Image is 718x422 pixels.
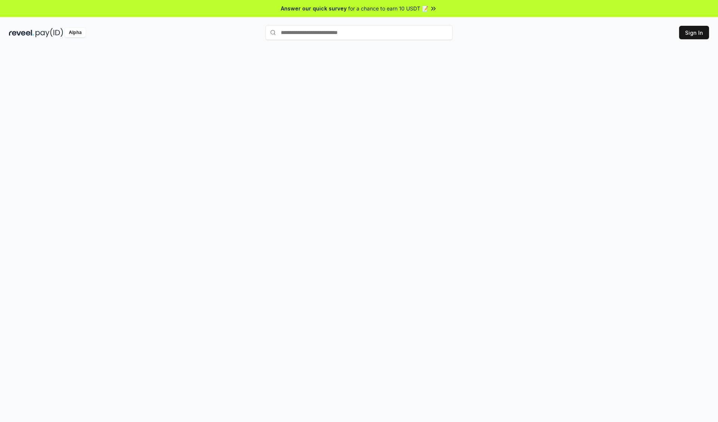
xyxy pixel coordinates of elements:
img: reveel_dark [9,28,34,37]
div: Alpha [65,28,86,37]
img: pay_id [36,28,63,37]
button: Sign In [679,26,709,39]
span: Answer our quick survey [281,4,347,12]
span: for a chance to earn 10 USDT 📝 [348,4,428,12]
